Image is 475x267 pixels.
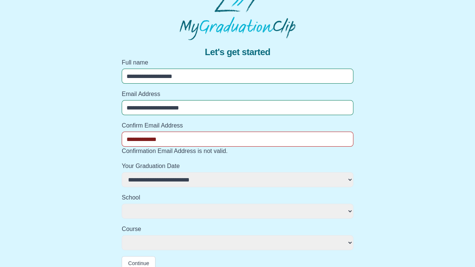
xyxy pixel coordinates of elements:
span: Confirmation Email Address is not valid. [122,148,228,154]
span: Let's get started [205,46,270,58]
label: Confirm Email Address [122,121,353,130]
label: Email Address [122,90,353,99]
label: School [122,193,353,202]
label: Your Graduation Date [122,162,353,171]
label: Course [122,225,353,234]
label: Full name [122,58,353,67]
